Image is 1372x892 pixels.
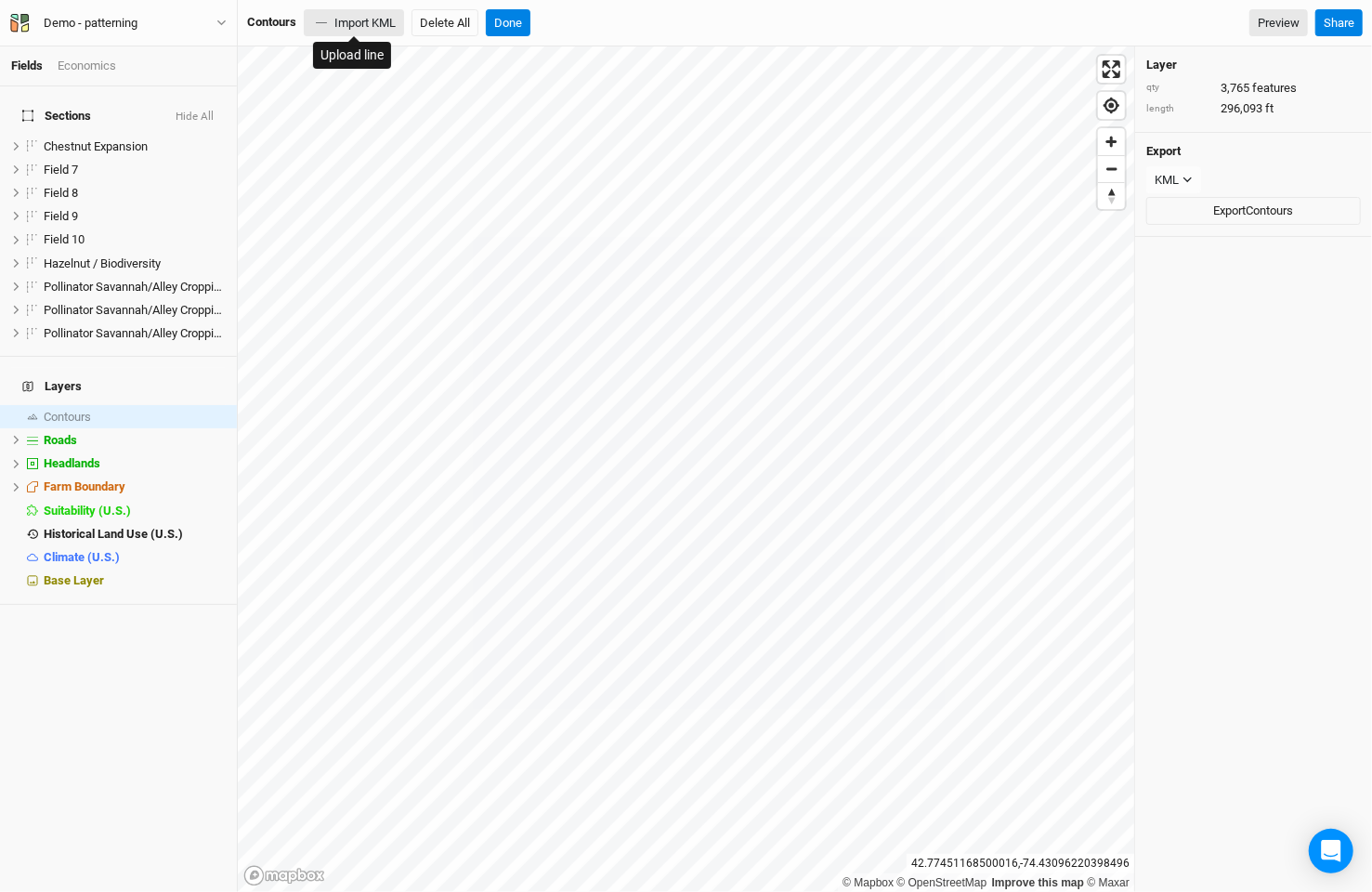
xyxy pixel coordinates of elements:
[1146,58,1361,72] h4: Layer
[1146,197,1361,225] button: ExportContours
[1249,9,1308,37] a: Preview
[1087,876,1130,889] a: Maxar
[44,139,226,154] div: Chestnut Expansion
[1146,144,1361,159] h4: Export
[412,9,478,37] button: Delete All
[1098,128,1125,155] button: Zoom in
[44,504,131,518] span: Suitability (U.S.)
[44,504,226,518] div: Suitability (U.S.)
[44,14,137,33] div: Demo - patterning
[44,186,226,201] div: Field 8
[304,9,404,37] button: Import KML
[44,573,104,587] span: Base Layer
[992,876,1084,889] a: Improve this map
[58,58,116,74] div: Economics
[44,232,226,247] div: Field 10
[1252,80,1297,97] span: features
[22,109,91,124] span: Sections
[1146,166,1201,194] button: KML
[44,163,226,177] div: Field 7
[1315,9,1363,37] button: Share
[486,9,530,37] button: Done
[1146,102,1211,116] div: length
[44,550,226,565] div: Climate (U.S.)
[9,13,228,33] button: Demo - patterning
[907,854,1134,873] div: 42.77451168500016 , -74.43096220398496
[44,479,125,493] span: Farm Boundary
[313,42,391,69] div: Upload line
[44,456,100,470] span: Headlands
[238,46,1134,892] canvas: Map
[44,573,226,588] div: Base Layer
[1098,182,1125,209] button: Reset bearing to north
[44,410,91,424] span: Contours
[44,550,120,564] span: Climate (U.S.)
[44,303,299,317] span: Pollinator Savannah/Alley Cropping/ Silvopasture
[44,209,78,223] span: Field 9
[1146,81,1211,95] div: qty
[897,876,987,889] a: OpenStreetMap
[44,326,317,340] span: Pollinator Savannah/Alley Cropping/ Silvopasture (1)
[44,209,226,224] div: Field 9
[44,527,183,541] span: Historical Land Use (U.S.)
[44,280,299,294] span: Pollinator Savannah/Alley Cropping/ Silvopasture
[843,876,894,889] a: Mapbox
[44,479,226,494] div: Farm Boundary
[175,111,215,124] button: Hide All
[44,256,226,271] div: Hazelnut / Biodiversity
[44,256,161,270] span: Hazelnut / Biodiversity
[44,280,226,295] div: Pollinator Savannah/Alley Cropping/ Silvopasture
[247,14,296,31] div: Contours
[1098,92,1125,119] button: Find my location
[1309,829,1353,873] div: Open Intercom Messenger
[44,410,226,425] div: Contours
[243,865,325,886] a: Mapbox logo
[11,368,226,405] h4: Layers
[44,232,85,246] span: Field 10
[44,527,226,542] div: Historical Land Use (U.S.)
[1146,100,1361,117] div: 296,093
[44,433,77,447] span: Roads
[44,186,78,200] span: Field 8
[1098,56,1125,83] button: Enter fullscreen
[44,456,226,471] div: Headlands
[1155,171,1179,190] div: KML
[44,303,226,318] div: Pollinator Savannah/Alley Cropping/ Silvopasture
[44,139,148,153] span: Chestnut Expansion
[11,59,43,72] a: Fields
[44,163,78,177] span: Field 7
[1146,80,1361,97] div: 3,765
[44,433,226,448] div: Roads
[44,326,226,341] div: Pollinator Savannah/Alley Cropping/ Silvopasture (1)
[1098,155,1125,182] button: Zoom out
[1098,156,1125,182] span: Zoom out
[1265,100,1274,117] span: ft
